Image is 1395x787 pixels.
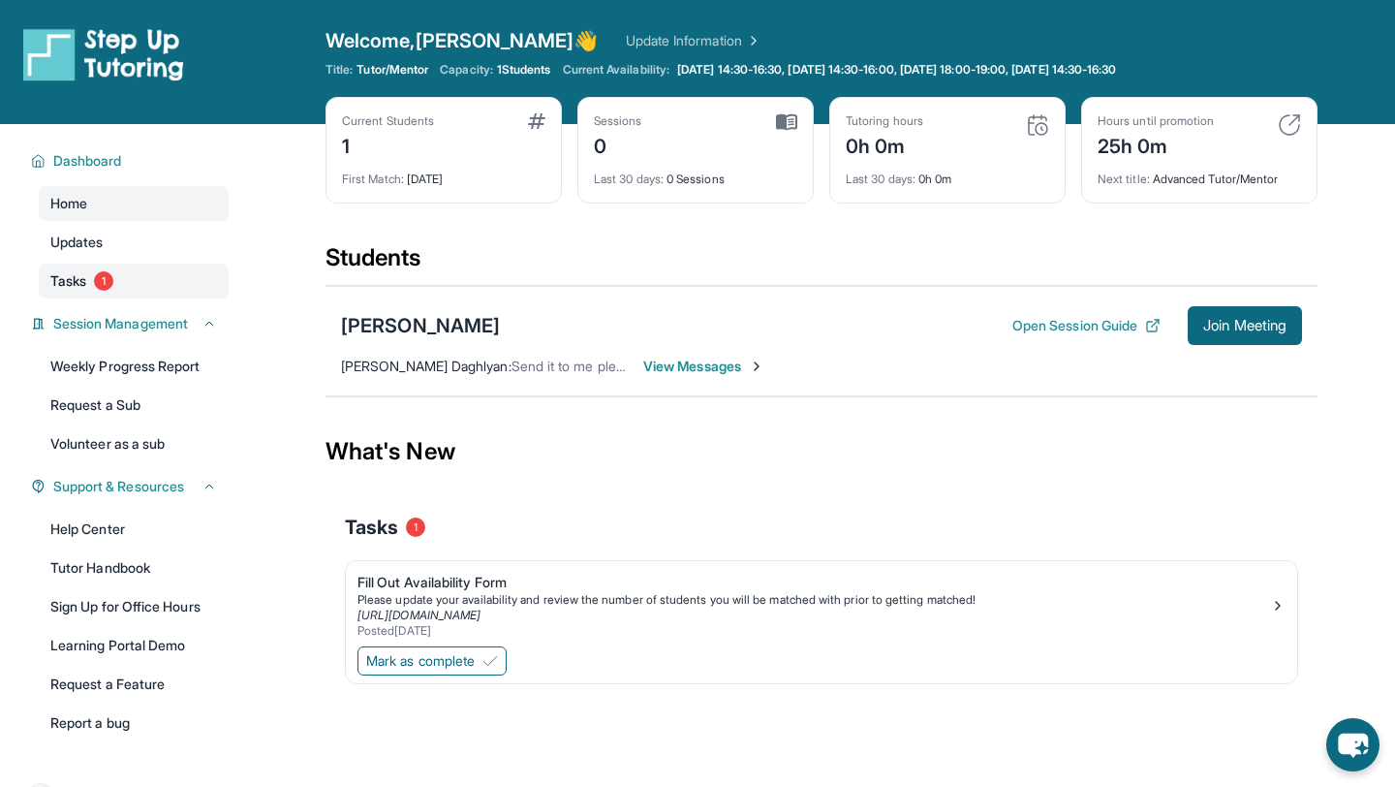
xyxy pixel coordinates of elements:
[356,62,428,78] span: Tutor/Mentor
[325,409,1317,494] div: What's New
[346,561,1297,643] a: Fill Out Availability FormPlease update your availability and review the number of students you w...
[325,242,1317,285] div: Students
[1203,320,1286,331] span: Join Meeting
[342,113,434,129] div: Current Students
[1026,113,1049,137] img: card
[39,512,229,547] a: Help Center
[50,194,87,213] span: Home
[563,62,669,78] span: Current Availability:
[482,653,498,669] img: Mark as complete
[1098,160,1301,187] div: Advanced Tutor/Mentor
[846,113,923,129] div: Tutoring hours
[1012,316,1161,335] button: Open Session Guide
[39,186,229,221] a: Home
[39,589,229,624] a: Sign Up for Office Hours
[776,113,797,131] img: card
[1188,306,1302,345] button: Join Meeting
[46,477,217,496] button: Support & Resources
[1098,129,1214,160] div: 25h 0m
[50,271,86,291] span: Tasks
[1098,113,1214,129] div: Hours until promotion
[39,706,229,740] a: Report a bug
[39,388,229,423] a: Request a Sub
[46,151,217,171] button: Dashboard
[39,225,229,260] a: Updates
[846,129,923,160] div: 0h 0m
[342,160,545,187] div: [DATE]
[357,573,1270,592] div: Fill Out Availability Form
[846,160,1049,187] div: 0h 0m
[341,358,511,374] span: [PERSON_NAME] Daghlyan :
[357,592,1270,608] div: Please update your availability and review the number of students you will be matched with prior ...
[1098,172,1150,186] span: Next title :
[594,172,664,186] span: Last 30 days :
[342,129,434,160] div: 1
[46,314,217,333] button: Session Management
[342,172,404,186] span: First Match :
[440,62,493,78] span: Capacity:
[1326,718,1379,771] button: chat-button
[94,271,113,291] span: 1
[39,551,229,585] a: Tutor Handbook
[325,27,599,54] span: Welcome, [PERSON_NAME] 👋
[39,667,229,702] a: Request a Feature
[53,477,184,496] span: Support & Resources
[53,151,122,171] span: Dashboard
[357,608,480,622] a: [URL][DOMAIN_NAME]
[357,623,1270,639] div: Posted [DATE]
[53,314,188,333] span: Session Management
[846,172,915,186] span: Last 30 days :
[594,129,642,160] div: 0
[345,514,398,541] span: Tasks
[749,359,764,374] img: Chevron-Right
[594,160,797,187] div: 0 Sessions
[39,426,229,461] a: Volunteer as a sub
[341,312,500,339] div: [PERSON_NAME]
[39,628,229,663] a: Learning Portal Demo
[742,31,761,50] img: Chevron Right
[643,357,764,376] span: View Messages
[626,31,761,50] a: Update Information
[39,264,229,299] a: Tasks1
[528,113,545,129] img: card
[39,349,229,384] a: Weekly Progress Report
[497,62,551,78] span: 1 Students
[325,62,353,78] span: Title:
[357,646,507,676] button: Mark as complete
[1278,113,1301,137] img: card
[366,651,475,671] span: Mark as complete
[50,233,104,252] span: Updates
[594,113,642,129] div: Sessions
[677,62,1116,78] span: [DATE] 14:30-16:30, [DATE] 14:30-16:00, [DATE] 18:00-19:00, [DATE] 14:30-16:30
[511,358,787,374] span: Send it to me please I don't have it thank you
[673,62,1120,78] a: [DATE] 14:30-16:30, [DATE] 14:30-16:00, [DATE] 18:00-19:00, [DATE] 14:30-16:30
[23,27,184,81] img: logo
[406,518,425,537] span: 1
